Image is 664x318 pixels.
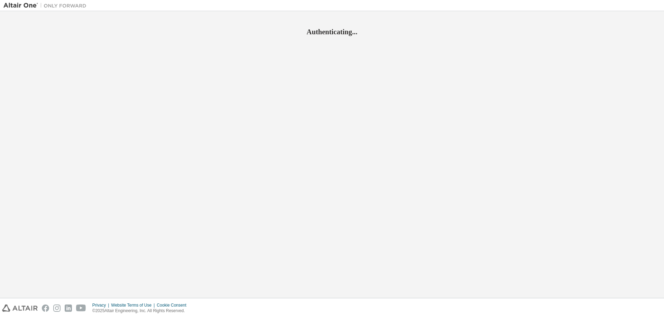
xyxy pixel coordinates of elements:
[65,305,72,312] img: linkedin.svg
[76,305,86,312] img: youtube.svg
[2,305,38,312] img: altair_logo.svg
[3,2,90,9] img: Altair One
[42,305,49,312] img: facebook.svg
[157,302,190,308] div: Cookie Consent
[92,308,191,314] p: © 2025 Altair Engineering, Inc. All Rights Reserved.
[53,305,61,312] img: instagram.svg
[3,27,661,36] h2: Authenticating...
[92,302,111,308] div: Privacy
[111,302,157,308] div: Website Terms of Use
